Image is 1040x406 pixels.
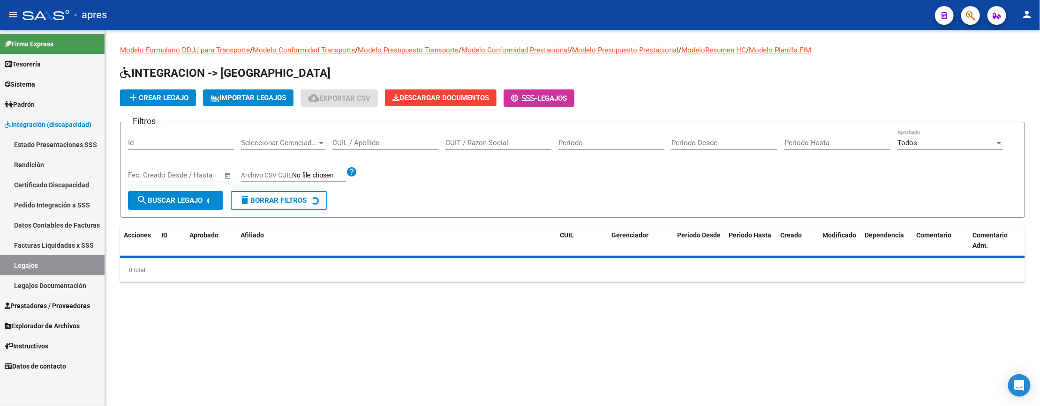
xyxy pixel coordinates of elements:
span: Tesorería [5,59,41,69]
span: Todos [897,139,917,147]
span: Sistema [5,79,35,89]
button: Crear Legajo [120,89,196,106]
span: - apres [74,5,107,25]
a: Modelo Conformidad Prestacional [461,46,569,54]
span: Crear Legajo [128,94,188,102]
span: Periodo Hasta [729,231,771,239]
datatable-header-cell: Periodo Desde [673,225,725,256]
span: ID [161,231,167,239]
datatable-header-cell: Dependencia [861,225,912,256]
span: Modificado [822,231,856,239]
span: Gerenciador [611,231,648,239]
span: Buscar Legajo [136,196,203,205]
datatable-header-cell: Comentario [912,225,969,256]
datatable-header-cell: CUIL [556,225,608,256]
datatable-header-cell: Modificado [819,225,861,256]
a: Modelo Conformidad Transporte [253,46,355,54]
button: Exportar CSV [301,89,378,107]
a: Modelo Formulario DDJJ para Transporte [120,46,250,54]
datatable-header-cell: Periodo Hasta [725,225,776,256]
div: / / / / / / [120,45,1025,282]
datatable-header-cell: Gerenciador [608,225,673,256]
div: Open Intercom Messenger [1008,374,1031,397]
span: Firma Express [5,39,53,49]
button: Borrar Filtros [231,191,327,210]
span: Integración (discapacidad) [5,119,91,130]
span: Creado [780,231,802,239]
mat-icon: person [1021,9,1032,20]
span: Aprobado [189,231,219,239]
a: Modelo Presupuesto Prestacional [572,46,678,54]
span: IMPORTAR LEGAJOS [211,94,286,102]
datatable-header-cell: Aprobado [186,225,223,256]
datatable-header-cell: Creado [776,225,819,256]
span: CUIL [560,231,574,239]
span: Seleccionar Gerenciador [241,139,317,147]
span: INTEGRACION -> [GEOGRAPHIC_DATA] [120,66,331,80]
span: Instructivos [5,341,48,351]
datatable-header-cell: Afiliado [237,225,556,256]
a: Modelo Planilla FIM [749,46,811,54]
input: Archivo CSV CUIL [292,171,346,180]
mat-icon: help [346,166,357,177]
a: ModeloResumen HC [681,46,746,54]
span: Exportar CSV [308,94,370,103]
mat-icon: delete [239,194,250,206]
button: Descargar Documentos [385,89,497,106]
button: IMPORTAR LEGAJOS [203,89,294,106]
datatable-header-cell: Acciones [120,225,158,256]
span: Afiliado [241,231,264,239]
span: Acciones [124,231,151,239]
datatable-header-cell: ID [158,225,186,256]
mat-icon: add [128,92,139,103]
span: Archivo CSV CUIL [241,171,292,179]
span: Comentario [916,231,951,239]
datatable-header-cell: Comentario Adm. [969,225,1025,256]
span: Legajos [537,94,567,103]
mat-icon: search [136,194,148,206]
mat-icon: cloud_download [308,92,319,103]
span: Descargar Documentos [392,94,489,102]
button: Open calendar [223,170,234,181]
span: Explorador de Archivos [5,321,80,331]
span: Comentario Adm. [972,231,1008,250]
input: Start date [128,171,158,179]
mat-icon: menu [8,9,19,20]
span: - [511,94,537,103]
div: 0 total [120,258,1025,282]
a: Modelo Presupuesto Transporte [358,46,459,54]
span: Borrar Filtros [239,196,307,205]
button: -Legajos [504,89,574,107]
span: Padrón [5,99,35,110]
span: Dependencia [865,231,904,239]
span: Datos de contacto [5,361,66,371]
span: Prestadores / Proveedores [5,301,90,311]
input: End date [167,171,212,179]
span: Periodo Desde [677,231,721,239]
button: Buscar Legajo [128,191,223,210]
h3: Filtros [128,115,160,128]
